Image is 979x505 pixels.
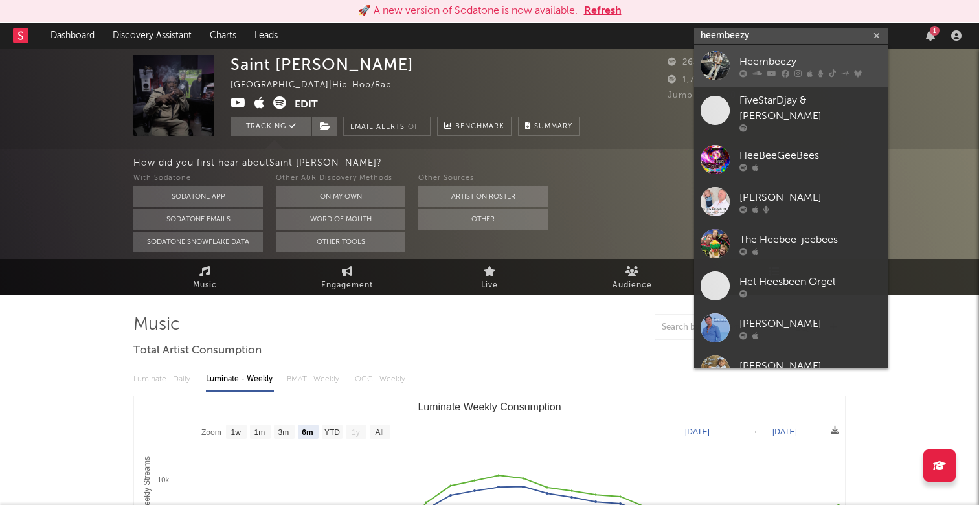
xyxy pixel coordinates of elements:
div: With Sodatone [133,171,263,186]
span: Audience [613,278,652,293]
button: Word Of Mouth [276,209,405,230]
text: 1y [352,428,360,437]
div: Other Sources [418,171,548,186]
button: Other Tools [276,232,405,252]
span: Music [193,278,217,293]
a: Leads [245,23,287,49]
button: Tracking [231,117,311,136]
button: Other [418,209,548,230]
div: HeeBeeGeeBees [739,148,882,163]
a: Discovery Assistant [104,23,201,49]
div: [PERSON_NAME] [739,316,882,331]
div: How did you first hear about Saint [PERSON_NAME] ? [133,155,979,171]
input: Search for artists [694,28,888,44]
em: Off [408,124,423,131]
text: 1m [254,428,265,437]
a: Live [418,259,561,295]
a: [PERSON_NAME] [694,307,888,349]
text: [DATE] [772,427,797,436]
span: Jump Score: 60.0 [668,91,745,100]
div: Heembeezy [739,54,882,69]
div: 🚀 A new version of Sodatone is now available. [358,3,578,19]
text: Luminate Weekly Consumption [418,401,561,412]
div: [GEOGRAPHIC_DATA] | Hip-Hop/Rap [231,78,407,93]
text: → [750,427,758,436]
span: Summary [534,123,572,130]
a: Audience [561,259,703,295]
button: Email AlertsOff [343,117,431,136]
text: YTD [324,428,340,437]
span: Total Artist Consumption [133,343,262,359]
span: 263 [668,58,699,67]
div: Het Heesbeen Orgel [739,274,882,289]
a: Engagement [276,259,418,295]
a: Het Heesbeen Orgel [694,265,888,307]
text: Zoom [201,428,221,437]
button: Sodatone App [133,186,263,207]
a: HeeBeeGeeBees [694,139,888,181]
span: Engagement [321,278,373,293]
button: Artist on Roster [418,186,548,207]
a: FiveStarDjay & [PERSON_NAME] [694,87,888,139]
text: 1w [231,428,242,437]
text: 10k [157,476,169,484]
div: Other A&R Discovery Methods [276,171,405,186]
text: 3m [278,428,289,437]
div: The Heebee-jeebees [739,232,882,247]
div: Saint [PERSON_NAME] [231,55,414,74]
button: 1 [926,30,935,41]
span: Live [481,278,498,293]
button: Edit [295,96,318,113]
a: Benchmark [437,117,512,136]
div: Luminate - Weekly [206,368,274,390]
button: Sodatone Snowflake Data [133,232,263,252]
button: Sodatone Emails [133,209,263,230]
div: [PERSON_NAME] [739,190,882,205]
a: [PERSON_NAME] [694,181,888,223]
button: Summary [518,117,580,136]
button: On My Own [276,186,405,207]
a: [PERSON_NAME] [694,349,888,391]
button: Refresh [584,3,622,19]
div: FiveStarDjay & [PERSON_NAME] [739,93,882,124]
text: [DATE] [685,427,710,436]
text: All [375,428,383,437]
a: Heembeezy [694,45,888,87]
text: 6m [302,428,313,437]
span: Benchmark [455,119,504,135]
div: 1 [930,26,940,36]
input: Search by song name or URL [655,322,792,333]
a: The Heebee-jeebees [694,223,888,265]
a: Dashboard [41,23,104,49]
a: Music [133,259,276,295]
a: Charts [201,23,245,49]
span: 1,717 Monthly Listeners [668,76,783,84]
div: [PERSON_NAME] [739,358,882,374]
